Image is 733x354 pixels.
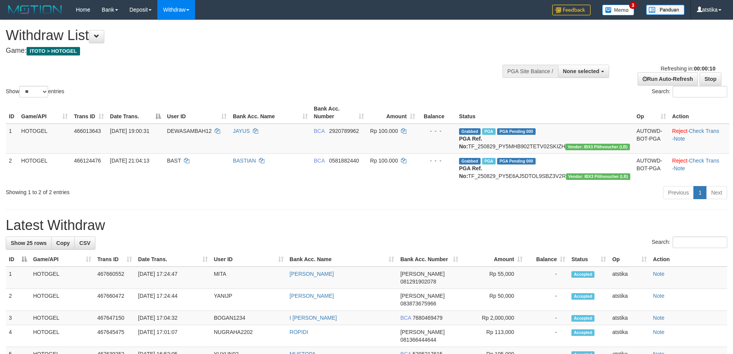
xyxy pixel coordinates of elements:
a: Stop [700,72,721,86]
td: AUTOWD-BOT-PGA [633,124,669,154]
a: Check Trans [689,128,719,134]
td: HOTOGEL [30,267,94,289]
span: [PERSON_NAME] [400,293,444,299]
a: JAYUS [233,128,250,134]
td: 4 [6,325,30,347]
td: HOTOGEL [30,289,94,311]
th: Status: activate to sort column ascending [568,252,609,267]
h4: Game: [6,47,481,55]
span: [PERSON_NAME] [400,271,444,277]
a: Note [653,271,665,277]
th: Game/API: activate to sort column ascending [18,102,71,124]
label: Show entries [6,86,64,97]
th: Bank Acc. Name: activate to sort column ascending [287,252,397,267]
span: Marked by atsarsy [482,128,496,135]
span: Copy 081291902078 to clipboard [400,279,436,285]
td: 467647150 [94,311,135,325]
span: Rp 100.000 [370,158,398,164]
span: BCA [314,128,325,134]
th: Op: activate to sort column ascending [609,252,650,267]
th: Action [650,252,727,267]
td: NUGRAHA2202 [211,325,287,347]
td: HOTOGEL [18,124,71,154]
td: atstika [609,311,650,325]
span: 466124476 [74,158,101,164]
span: Copy 0581882440 to clipboard [329,158,359,164]
a: Note [653,329,665,335]
td: MITA [211,267,287,289]
img: Button%20Memo.svg [602,5,634,15]
th: Balance [418,102,456,124]
td: atstika [609,325,650,347]
span: BAST [167,158,181,164]
td: HOTOGEL [30,311,94,325]
td: 2 [6,153,18,183]
img: Feedback.jpg [552,5,591,15]
td: Rp 50,000 [461,289,526,311]
th: Date Trans.: activate to sort column descending [107,102,164,124]
div: PGA Site Balance / [503,65,558,78]
a: Note [653,315,665,321]
td: 1 [6,124,18,154]
th: Amount: activate to sort column ascending [367,102,418,124]
td: TF_250829_PY5E6AJ5DTOL9SBZ3V2R [456,153,633,183]
th: Action [669,102,730,124]
span: 3 [629,2,637,9]
th: User ID: activate to sort column ascending [164,102,230,124]
th: Bank Acc. Number: activate to sort column ascending [397,252,461,267]
h1: Withdraw List [6,28,481,43]
td: · · [669,124,730,154]
th: Bank Acc. Name: activate to sort column ascending [230,102,311,124]
input: Search: [673,86,727,97]
span: Copy 081366444644 to clipboard [400,337,436,343]
b: PGA Ref. No: [459,136,482,149]
span: None selected [563,68,599,74]
a: BASTIAN [233,158,256,164]
th: Game/API: activate to sort column ascending [30,252,94,267]
a: [PERSON_NAME] [290,271,334,277]
span: Refreshing in: [661,65,715,72]
td: HOTOGEL [30,325,94,347]
span: Copy [56,240,70,246]
span: DEWASAMBAH12 [167,128,212,134]
a: Reject [672,158,688,164]
span: 466013643 [74,128,101,134]
h1: Latest Withdraw [6,218,727,233]
th: Trans ID: activate to sort column ascending [71,102,107,124]
a: Previous [663,186,694,199]
span: Accepted [571,315,594,322]
a: Run Auto-Refresh [638,72,698,86]
td: 3 [6,311,30,325]
td: - [526,289,568,311]
span: Show 25 rows [11,240,47,246]
span: Copy 083873675966 to clipboard [400,300,436,307]
div: - - - [421,127,453,135]
span: CSV [79,240,90,246]
span: Copy 7680469479 to clipboard [412,315,442,321]
a: CSV [74,237,95,250]
span: PGA Pending [497,128,536,135]
th: Op: activate to sort column ascending [633,102,669,124]
th: Balance: activate to sort column ascending [526,252,568,267]
a: I [PERSON_NAME] [290,315,337,321]
td: · · [669,153,730,183]
span: Rp 100.000 [370,128,398,134]
td: [DATE] 17:24:47 [135,267,211,289]
td: AUTOWD-BOT-PGA [633,153,669,183]
a: ROPIDI [290,329,308,335]
span: ITOTO > HOTOGEL [27,47,80,55]
a: Note [653,293,665,299]
td: 467660472 [94,289,135,311]
td: 1 [6,267,30,289]
td: atstika [609,267,650,289]
th: Date Trans.: activate to sort column ascending [135,252,211,267]
a: Check Trans [689,158,719,164]
span: BCA [314,158,325,164]
span: PGA Pending [497,158,536,164]
td: 467645475 [94,325,135,347]
span: BCA [400,315,411,321]
div: Showing 1 to 2 of 2 entries [6,185,300,196]
td: TF_250829_PY5MHB902TETV02SKIZH [456,124,633,154]
span: Copy 2920789962 to clipboard [329,128,359,134]
td: YANIJP [211,289,287,311]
